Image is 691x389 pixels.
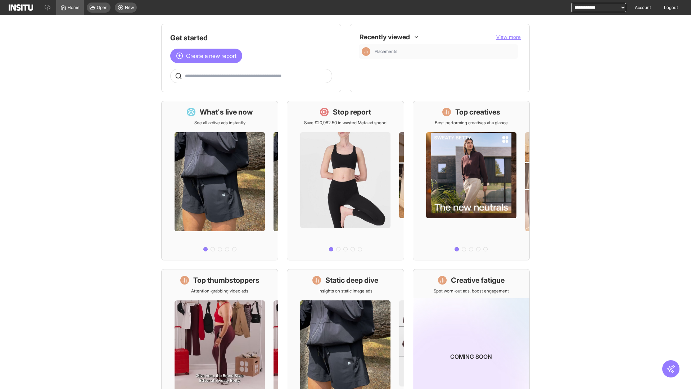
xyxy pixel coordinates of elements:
p: See all active ads instantly [194,120,245,126]
h1: Top thumbstoppers [193,275,259,285]
h1: Top creatives [455,107,500,117]
a: What's live nowSee all active ads instantly [161,101,278,260]
span: Home [68,5,80,10]
span: Create a new report [186,52,236,60]
a: Stop reportSave £20,982.50 in wasted Meta ad spend [287,101,404,260]
p: Attention-grabbing video ads [191,288,248,294]
p: Save £20,982.50 in wasted Meta ad spend [304,120,387,126]
span: Placements [375,49,397,54]
span: New [125,5,134,10]
h1: What's live now [200,107,253,117]
span: Open [97,5,108,10]
button: Create a new report [170,49,242,63]
button: View more [496,33,521,41]
span: View more [496,34,521,40]
img: Logo [9,4,33,11]
h1: Static deep dive [325,275,378,285]
a: Top creativesBest-performing creatives at a glance [413,101,530,260]
h1: Get started [170,33,332,43]
div: Insights [362,47,370,56]
p: Insights on static image ads [319,288,372,294]
span: Placements [375,49,515,54]
p: Best-performing creatives at a glance [435,120,508,126]
h1: Stop report [333,107,371,117]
